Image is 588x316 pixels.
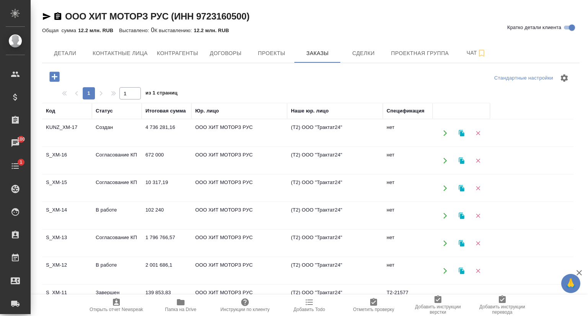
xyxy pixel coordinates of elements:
div: Статус [96,107,113,115]
span: Инструкции по клиенту [220,307,270,312]
span: Договоры [207,49,244,58]
span: Проектная группа [391,49,449,58]
td: ООО ХИТ МОТОРЗ РУС [191,257,287,284]
button: Открыть [437,208,453,223]
td: Согласование КП [92,230,142,257]
span: 1 [15,158,27,166]
td: нет [383,230,433,257]
td: Согласование КП [92,175,142,202]
span: Отметить проверку [353,307,394,312]
span: из 1 страниц [145,88,178,99]
button: Клонировать [454,153,469,168]
td: S_XM-16 [42,147,92,174]
button: Удалить [470,153,486,168]
div: 0 [42,26,580,35]
td: 672 000 [142,147,191,174]
td: S_XM-13 [42,230,92,257]
a: 100 [2,134,29,153]
div: Итоговая сумма [145,107,186,115]
td: S_XM-14 [42,202,92,229]
div: Код [46,107,55,115]
td: В работе [92,257,142,284]
button: Удалить [470,290,486,306]
td: Завершен [92,285,142,312]
span: Чат [458,48,495,58]
td: S_XM-15 [42,175,92,202]
button: Клонировать [454,180,469,196]
td: Согласование КП [92,147,142,174]
td: S_XM-12 [42,257,92,284]
p: Выставлено: [119,28,151,33]
td: ООО ХИТ МОТОРЗ РУС [191,285,287,312]
td: (Т2) ООО "Трактат24" [287,257,383,284]
td: ООО ХИТ МОТОРЗ РУС [191,230,287,257]
button: Открыть [437,263,453,279]
button: Удалить [470,263,486,279]
button: Открыть [437,125,453,141]
p: Общая сумма [42,28,78,33]
td: нет [383,147,433,174]
td: 139 853,83 [142,285,191,312]
span: Папка на Drive [165,307,196,312]
a: ООО ХИТ МОТОРЗ РУС (ИНН 9723160500) [65,11,250,21]
button: Добавить Todo [277,295,341,316]
button: Удалить [470,208,486,223]
span: Детали [47,49,83,58]
button: Клонировать [454,208,469,223]
button: Клонировать [454,263,469,279]
td: 102 240 [142,202,191,229]
td: (Т2) ООО "Трактат24" [287,202,383,229]
td: (Т2) ООО "Трактат24" [287,120,383,147]
button: Добавить проект [44,69,65,85]
span: Добавить инструкции верстки [410,304,465,315]
td: В работе [92,202,142,229]
div: Юр. лицо [195,107,219,115]
td: нет [383,120,433,147]
button: Открыть [437,180,453,196]
td: Создан [92,120,142,147]
button: Открыть [437,153,453,168]
span: Сделки [345,49,382,58]
button: Скопировать ссылку для ЯМессенджера [42,12,51,21]
div: Наше юр. лицо [291,107,329,115]
span: Заказы [299,49,336,58]
td: 10 317,19 [142,175,191,202]
button: Открыть [437,290,453,306]
td: 4 736 281,16 [142,120,191,147]
td: нет [383,202,433,229]
button: Добавить инструкции перевода [470,295,534,316]
td: (Т2) ООО "Трактат24" [287,175,383,202]
span: Контактные лица [93,49,148,58]
span: Добавить Todo [294,307,325,312]
td: KUNZ_XM-17 [42,120,92,147]
td: Т2-21577 [383,285,433,312]
td: ООО ХИТ МОТОРЗ РУС [191,175,287,202]
button: Клонировать [454,290,469,306]
button: Отметить проверку [341,295,406,316]
button: Удалить [470,125,486,141]
td: ООО ХИТ МОТОРЗ РУС [191,202,287,229]
a: 1 [2,156,29,176]
td: нет [383,175,433,202]
div: split button [492,72,555,84]
button: Открыть [437,235,453,251]
td: 1 796 766,57 [142,230,191,257]
span: Кратко детали клиента [507,24,561,31]
td: (Т2) ООО "Трактат24" [287,147,383,174]
button: Добавить инструкции верстки [406,295,470,316]
td: ООО ХИТ МОТОРЗ РУС [191,120,287,147]
span: Контрагенты [157,49,198,58]
span: Открыть отчет Newspeak [90,307,143,312]
button: Инструкции по клиенту [213,295,277,316]
td: ООО ХИТ МОТОРЗ РУС [191,147,287,174]
span: 🙏 [564,275,577,292]
td: (Т2) ООО "Трактат24" [287,285,383,312]
button: 🙏 [561,274,580,293]
span: 100 [13,135,30,143]
button: Клонировать [454,125,469,141]
td: S_XM-11 [42,285,92,312]
button: Удалить [470,235,486,251]
div: Спецификация [387,107,425,115]
td: (Т2) ООО "Трактат24" [287,230,383,257]
button: Папка на Drive [149,295,213,316]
